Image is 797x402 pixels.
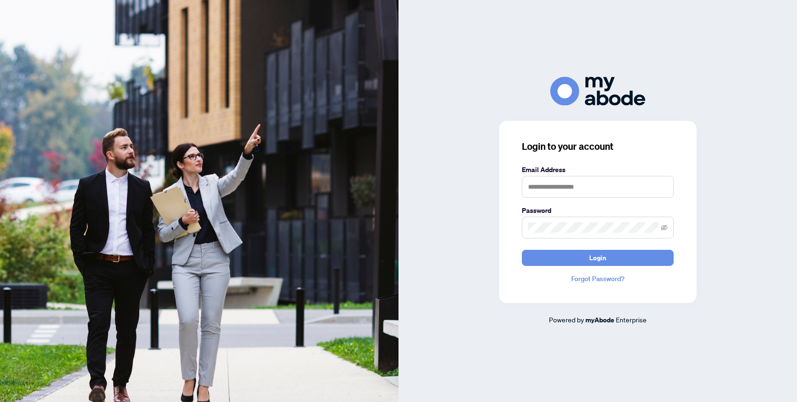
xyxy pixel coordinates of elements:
span: eye-invisible [661,224,667,231]
button: Login [522,250,674,266]
h3: Login to your account [522,140,674,153]
img: ma-logo [550,77,645,106]
label: Email Address [522,164,674,175]
span: Enterprise [616,315,647,324]
a: Forgot Password? [522,274,674,284]
span: Powered by [549,315,584,324]
a: myAbode [585,315,614,325]
span: Login [589,250,606,265]
label: Password [522,205,674,216]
